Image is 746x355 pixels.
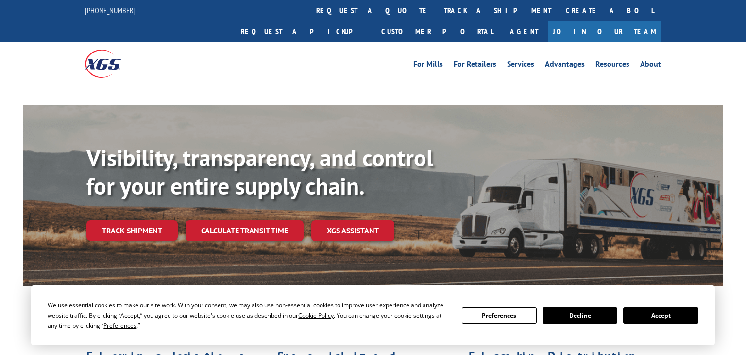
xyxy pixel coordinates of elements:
div: Cookie Consent Prompt [31,285,715,345]
button: Accept [623,307,698,324]
a: For Mills [413,60,443,71]
a: [PHONE_NUMBER] [85,5,136,15]
a: Track shipment [86,220,178,241]
a: Customer Portal [374,21,500,42]
a: Advantages [545,60,585,71]
span: Cookie Policy [298,311,334,319]
span: Preferences [103,321,136,330]
a: Request a pickup [234,21,374,42]
a: XGS ASSISTANT [311,220,394,241]
a: About [640,60,661,71]
a: Services [507,60,534,71]
a: For Retailers [454,60,496,71]
a: Calculate transit time [186,220,304,241]
b: Visibility, transparency, and control for your entire supply chain. [86,142,433,201]
a: Join Our Team [548,21,661,42]
a: Resources [595,60,629,71]
div: We use essential cookies to make our site work. With your consent, we may also use non-essential ... [48,300,450,331]
button: Preferences [462,307,537,324]
a: Agent [500,21,548,42]
button: Decline [543,307,617,324]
